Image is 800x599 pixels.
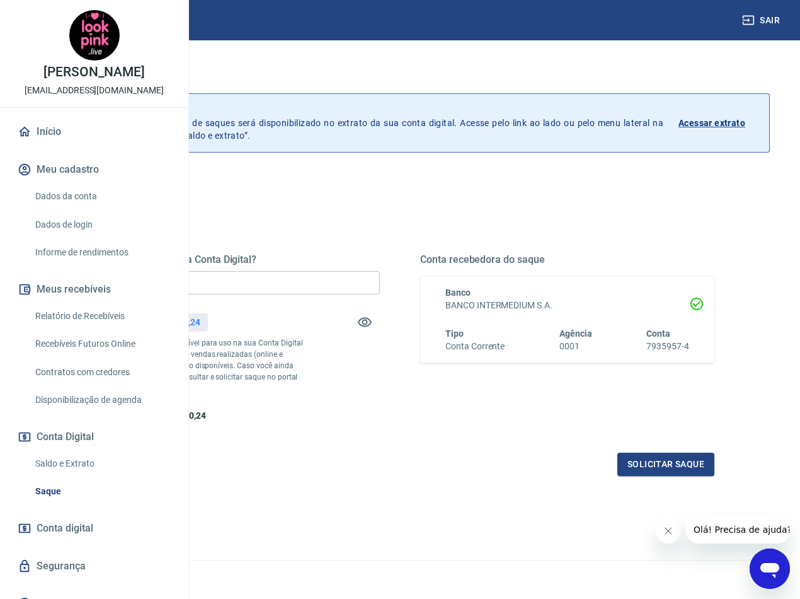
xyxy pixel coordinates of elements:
a: Saque [30,479,173,504]
button: Sair [740,9,785,32]
span: R$ 5.760,24 [159,410,205,421]
iframe: Botão para abrir a janela de mensagens [750,549,790,589]
button: Solicitar saque [617,453,714,476]
p: [PERSON_NAME] [43,66,144,79]
button: Meu cadastro [15,156,173,183]
a: Acessar extrato [678,104,759,142]
p: [EMAIL_ADDRESS][DOMAIN_NAME] [25,84,164,97]
p: R$ 5.760,24 [153,316,200,329]
button: Meus recebíveis [15,276,173,303]
a: Relatório de Recebíveis [30,303,173,329]
a: Recebíveis Futuros Online [30,331,173,357]
p: Histórico de saques [68,104,663,117]
p: 2025 © [30,571,770,584]
a: Dados da conta [30,183,173,209]
a: Saldo e Extrato [30,451,173,477]
h5: Conta recebedora do saque [420,253,714,266]
h6: 0001 [559,340,592,353]
h6: 7935957-4 [646,340,689,353]
p: A partir de agora, o histórico de saques será disponibilizado no extrato da sua conta digital. Ac... [68,104,663,142]
span: Agência [559,329,592,339]
iframe: Mensagem da empresa [686,516,790,544]
h6: Conta Corrente [445,340,505,353]
a: Dados de login [30,212,173,238]
a: Início [15,118,173,146]
span: Conta [646,329,670,339]
a: Informe de rendimentos [30,240,173,265]
span: Olá! Precisa de ajuda? [8,9,106,19]
span: Conta digital [37,520,93,537]
iframe: Fechar mensagem [656,518,681,544]
button: Conta Digital [15,423,173,451]
img: f5e2b5f2-de41-4e9a-a4e6-a6c2332be871.jpeg [69,10,120,61]
p: *Corresponde ao saldo disponível para uso na sua Conta Digital Vindi. Incluindo os valores das ve... [86,337,306,394]
a: Segurança [15,552,173,580]
span: Tipo [445,329,464,339]
a: Conta digital [15,515,173,542]
p: Acessar extrato [678,117,745,129]
a: Disponibilização de agenda [30,387,173,413]
a: Contratos com credores [30,359,173,385]
h6: BANCO INTERMEDIUM S.A. [445,299,689,312]
h5: Quanto deseja sacar da Conta Digital? [86,253,380,266]
span: Banco [445,288,471,298]
h3: Saque [30,66,770,83]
